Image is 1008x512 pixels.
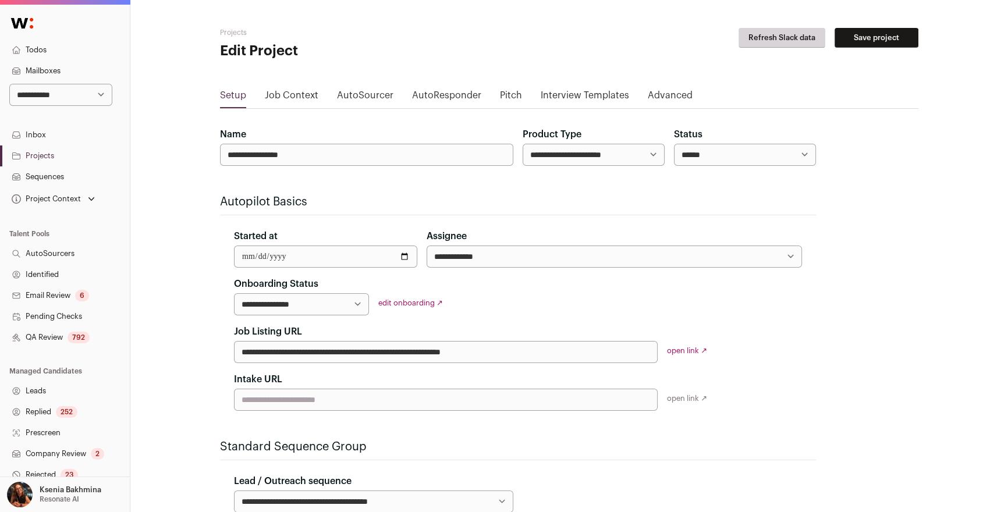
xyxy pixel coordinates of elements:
div: 252 [56,406,77,418]
a: Pitch [500,88,522,107]
a: AutoSourcer [337,88,393,107]
h2: Standard Sequence Group [220,439,816,455]
img: Wellfound [5,12,40,35]
label: Intake URL [234,372,282,386]
p: Resonate AI [40,495,79,504]
button: Open dropdown [9,191,97,207]
button: Open dropdown [5,482,104,507]
label: Job Listing URL [234,325,302,339]
h2: Autopilot Basics [220,194,816,210]
img: 13968079-medium_jpg [7,482,33,507]
a: Interview Templates [541,88,629,107]
label: Started at [234,229,278,243]
div: Project Context [9,194,81,204]
a: Advanced [648,88,693,107]
p: Ksenia Bakhmina [40,485,101,495]
div: 2 [91,448,104,460]
a: edit onboarding ↗ [378,299,443,307]
button: Save project [835,28,918,48]
label: Onboarding Status [234,277,318,291]
button: Refresh Slack data [739,28,825,48]
div: 23 [61,469,78,481]
a: AutoResponder [412,88,481,107]
h1: Edit Project [220,42,453,61]
label: Status [674,127,702,141]
label: Product Type [523,127,581,141]
a: open link ↗ [667,347,707,354]
h2: Projects [220,28,453,37]
label: Name [220,127,246,141]
a: Setup [220,88,246,107]
div: 6 [75,290,89,301]
label: Assignee [427,229,467,243]
a: Job Context [265,88,318,107]
label: Lead / Outreach sequence [234,474,352,488]
div: 792 [68,332,90,343]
